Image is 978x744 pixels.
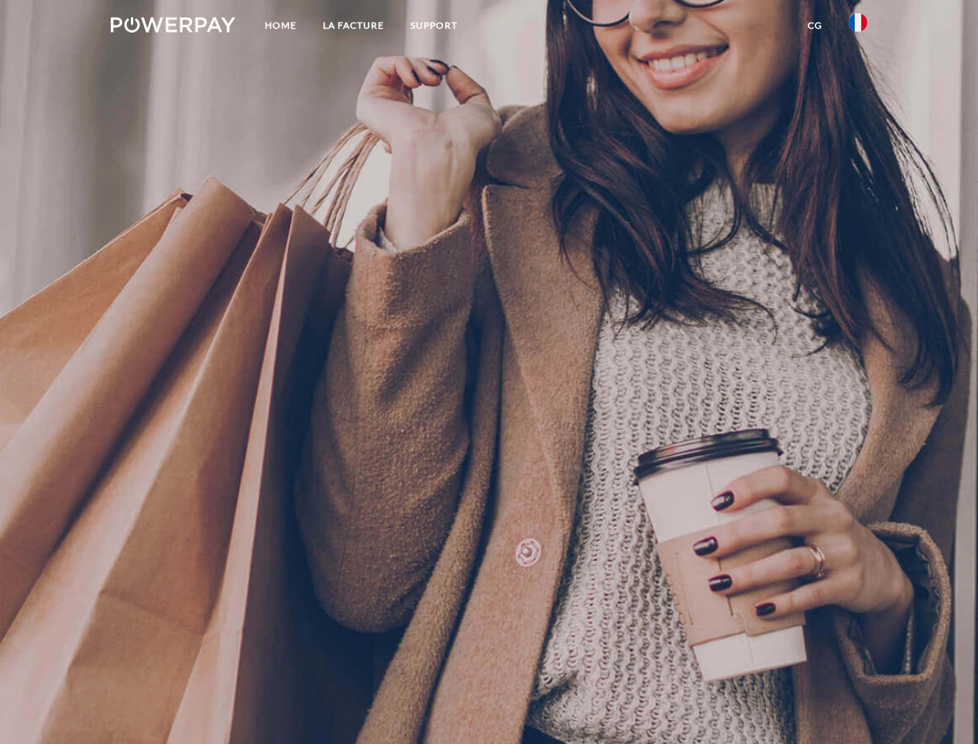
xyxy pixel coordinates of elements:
[397,12,471,40] a: Support
[794,12,836,40] a: CG
[111,17,235,33] img: logo-powerpay-white.svg
[310,12,397,40] a: LA FACTURE
[252,12,310,40] a: Home
[849,13,867,32] img: fr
